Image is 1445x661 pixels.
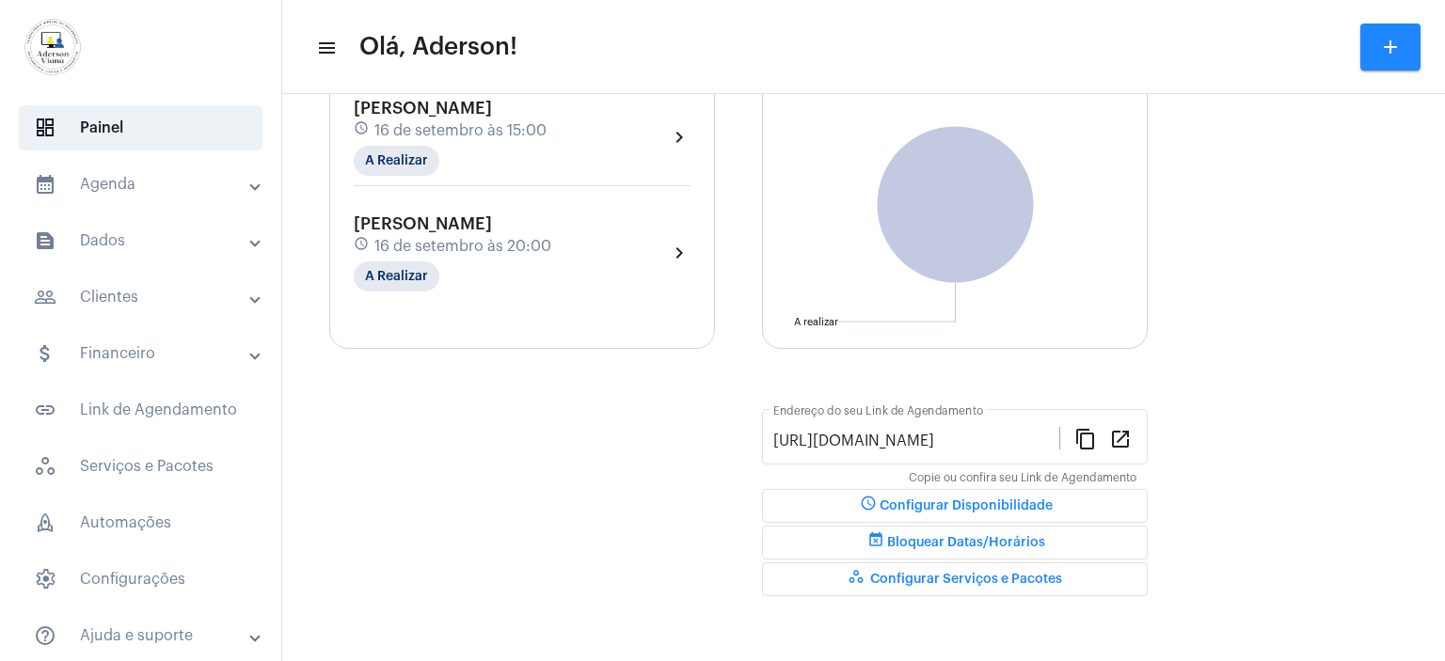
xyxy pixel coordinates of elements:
[34,342,251,365] mat-panel-title: Financeiro
[857,499,1053,512] span: Configurar Disponibilidade
[11,162,281,207] mat-expansion-panel-header: sidenav iconAgenda
[34,342,56,365] mat-icon: sidenav icon
[34,624,56,647] mat-icon: sidenav icon
[857,495,880,517] mat-icon: schedule
[34,229,251,252] mat-panel-title: Dados
[374,122,547,139] span: 16 de setembro às 15:00
[762,526,1148,559] button: Bloquear Datas/Horários
[34,173,251,196] mat-panel-title: Agenda
[865,536,1045,549] span: Bloquear Datas/Horários
[374,238,551,255] span: 16 de setembro às 20:00
[773,433,1059,449] input: Link
[11,218,281,263] mat-expansion-panel-header: sidenav iconDados
[762,489,1148,523] button: Configurar Disponibilidade
[1109,427,1132,449] mat-icon: open_in_new
[11,275,281,320] mat-expansion-panel-header: sidenav iconClientes
[848,573,1062,586] span: Configurar Serviços e Pacotes
[354,236,371,257] mat-icon: schedule
[848,568,870,590] mat-icon: workspaces_outlined
[19,105,262,150] span: Painel
[762,562,1148,596] button: Configurar Serviços e Pacotes
[354,261,439,291] mat-chip: A Realizar
[909,472,1136,485] mat-hint: Copie ou confira seu Link de Agendamento
[668,242,691,264] mat-icon: chevron_right
[1074,427,1097,449] mat-icon: content_copy
[19,557,262,602] span: Configurações
[11,613,281,658] mat-expansion-panel-header: sidenav iconAjuda e suporte
[11,331,281,376] mat-expansion-panel-header: sidenav iconFinanceiro
[15,9,90,85] img: d7e3195d-0907-1efa-a796-b593d293ae59.png
[794,317,838,327] text: A realizar
[34,568,56,590] span: sidenav icon
[316,37,335,59] mat-icon: sidenav icon
[34,399,56,421] mat-icon: sidenav icon
[34,286,56,308] mat-icon: sidenav icon
[354,120,371,141] mat-icon: schedule
[668,126,691,149] mat-icon: chevron_right
[19,500,262,545] span: Automações
[354,100,492,117] span: [PERSON_NAME]
[34,624,251,647] mat-panel-title: Ajuda e suporte
[354,215,492,232] span: [PERSON_NAME]
[1379,36,1402,58] mat-icon: add
[34,117,56,139] span: sidenav icon
[19,444,262,489] span: Serviços e Pacotes
[34,286,251,308] mat-panel-title: Clientes
[34,173,56,196] mat-icon: sidenav icon
[359,32,517,62] span: Olá, Aderson!
[34,455,56,478] span: sidenav icon
[865,531,887,554] mat-icon: event_busy
[354,146,439,176] mat-chip: A Realizar
[34,229,56,252] mat-icon: sidenav icon
[19,387,262,433] span: Link de Agendamento
[34,511,56,534] span: sidenav icon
